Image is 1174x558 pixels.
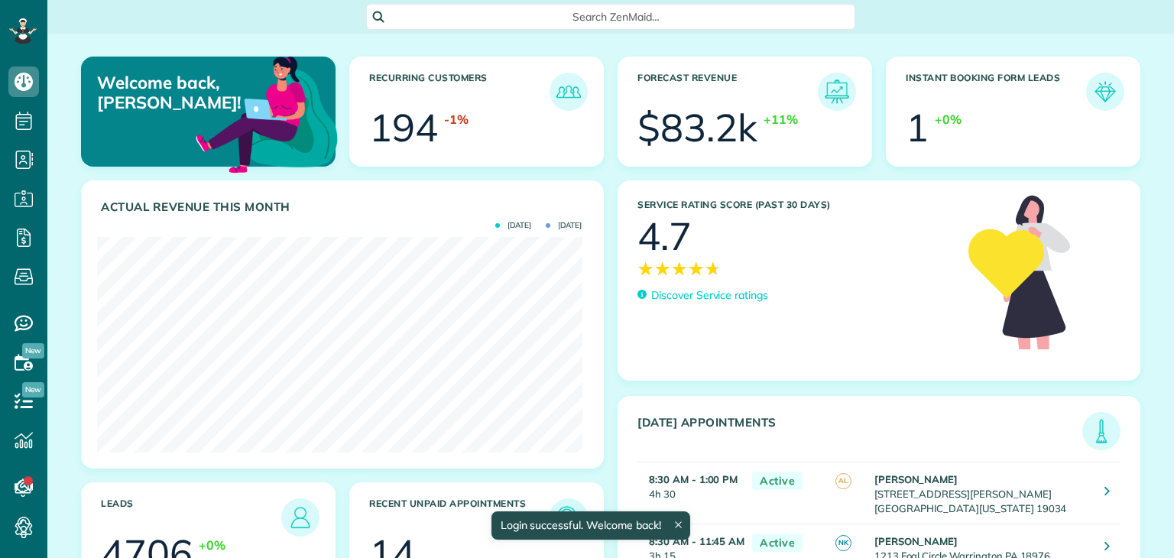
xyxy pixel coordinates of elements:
[935,111,962,128] div: +0%
[369,73,550,111] h3: Recurring Customers
[752,472,803,491] span: Active
[369,109,438,147] div: 194
[637,462,744,524] td: 4h 30
[101,200,588,214] h3: Actual Revenue this month
[1090,76,1120,107] img: icon_form_leads-04211a6a04a5b2264e4ee56bc0799ec3eb69b7e499cbb523a139df1d13a81ae0.png
[637,255,654,282] span: ★
[444,111,469,128] div: -1%
[637,73,818,111] h3: Forecast Revenue
[637,109,757,147] div: $83.2k
[906,73,1086,111] h3: Instant Booking Form Leads
[906,109,929,147] div: 1
[637,416,1082,450] h3: [DATE] Appointments
[764,111,798,128] div: +11%
[874,535,958,547] strong: [PERSON_NAME]
[835,473,851,489] span: AL
[553,76,584,107] img: icon_recurring_customers-cf858462ba22bcd05b5a5880d41d6543d210077de5bb9ebc9590e49fd87d84ed.png
[1086,416,1117,446] img: icon_todays_appointments-901f7ab196bb0bea1936b74009e4eb5ffbc2d2711fa7634e0d609ed5ef32b18b.png
[22,382,44,397] span: New
[649,535,744,547] strong: 8:30 AM - 11:45 AM
[649,473,738,485] strong: 8:30 AM - 1:00 PM
[835,535,851,551] span: NK
[822,76,852,107] img: icon_forecast_revenue-8c13a41c7ed35a8dcfafea3cbb826a0462acb37728057bba2d056411b612bbbe.png
[546,222,582,229] span: [DATE]
[193,39,341,187] img: dashboard_welcome-42a62b7d889689a78055ac9021e634bf52bae3f8056760290aed330b23ab8690.png
[101,498,281,537] h3: Leads
[637,200,953,210] h3: Service Rating score (past 30 days)
[369,498,550,537] h3: Recent unpaid appointments
[553,502,584,533] img: icon_unpaid_appointments-47b8ce3997adf2238b356f14209ab4cced10bd1f174958f3ca8f1d0dd7fffeee.png
[752,534,803,553] span: Active
[654,255,671,282] span: ★
[705,255,722,282] span: ★
[671,255,688,282] span: ★
[688,255,705,282] span: ★
[874,473,958,485] strong: [PERSON_NAME]
[871,462,1093,524] td: [STREET_ADDRESS][PERSON_NAME] [GEOGRAPHIC_DATA][US_STATE] 19034
[637,287,768,303] a: Discover Service ratings
[495,222,531,229] span: [DATE]
[97,73,253,113] p: Welcome back, [PERSON_NAME]!
[491,511,689,540] div: Login successful. Welcome back!
[199,537,225,554] div: +0%
[637,217,692,255] div: 4.7
[22,343,44,358] span: New
[651,287,768,303] p: Discover Service ratings
[285,502,316,533] img: icon_leads-1bed01f49abd5b7fead27621c3d59655bb73ed531f8eeb49469d10e621d6b896.png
